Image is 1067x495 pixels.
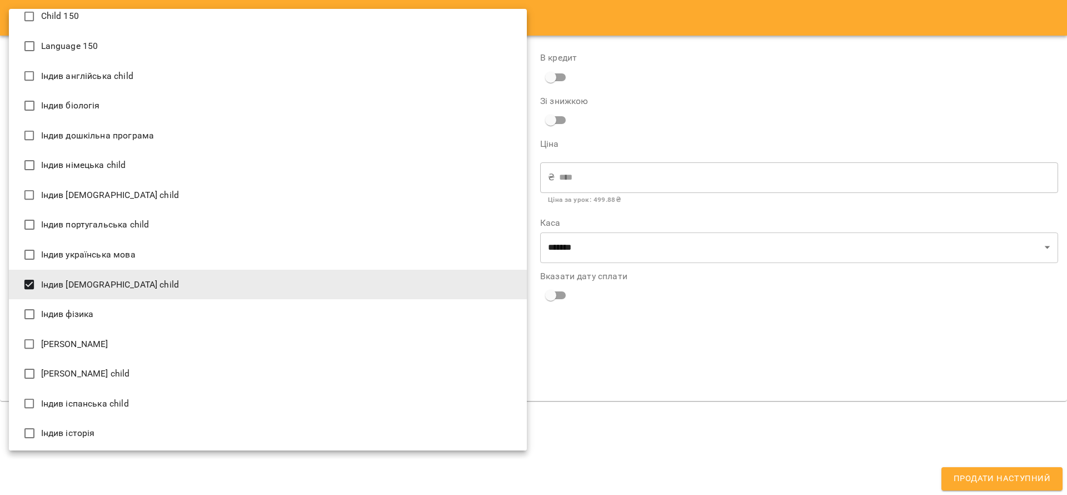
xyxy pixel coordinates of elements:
li: Індив італійська мова [9,448,527,478]
li: Індив історія [9,418,527,448]
li: Індив українська мова [9,240,527,270]
li: Індив іспанська child [9,389,527,419]
li: Індив португальська child [9,210,527,240]
li: Child 150 [9,2,527,32]
li: Індив біологія [9,91,527,121]
li: [PERSON_NAME] [9,329,527,359]
li: Індив німецька child [9,150,527,180]
li: Індив фізика [9,299,527,329]
li: Індив [DEMOGRAPHIC_DATA] child [9,270,527,300]
li: [PERSON_NAME] child [9,359,527,389]
li: Індив англійська child [9,61,527,91]
li: Language 150 [9,31,527,61]
li: Індив дошкільна програма [9,121,527,151]
li: Індив [DEMOGRAPHIC_DATA] child [9,180,527,210]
